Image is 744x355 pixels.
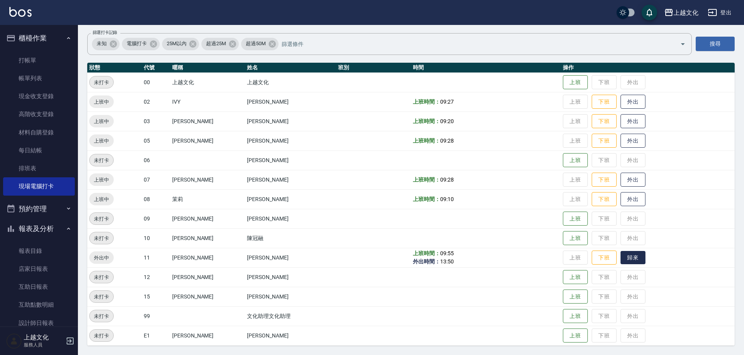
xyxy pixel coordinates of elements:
button: 外出 [621,134,645,148]
img: Logo [9,7,32,17]
span: 電腦打卡 [122,40,152,48]
div: 未知 [92,38,120,50]
td: 12 [142,267,170,287]
button: 下班 [592,95,617,109]
td: [PERSON_NAME] [245,92,336,111]
button: 上班 [563,270,588,284]
td: 11 [142,248,170,267]
a: 材料自購登錄 [3,124,75,141]
span: 上班中 [89,195,114,203]
td: [PERSON_NAME] [170,267,245,287]
span: 未打卡 [90,234,113,242]
th: 狀態 [87,63,142,73]
td: [PERSON_NAME] [245,248,336,267]
a: 現場電腦打卡 [3,177,75,195]
td: [PERSON_NAME] [245,150,336,170]
button: 上班 [563,309,588,323]
span: 09:20 [440,118,454,124]
a: 現金收支登錄 [3,87,75,105]
td: 09 [142,209,170,228]
span: 09:55 [440,250,454,256]
b: 外出時間： [413,258,440,265]
button: 預約管理 [3,199,75,219]
span: 09:28 [440,138,454,144]
td: [PERSON_NAME] [245,267,336,287]
b: 上班時間： [413,99,440,105]
b: 上班時間： [413,196,440,202]
th: 姓名 [245,63,336,73]
a: 店家日報表 [3,260,75,278]
th: 班別 [336,63,411,73]
button: 上班 [563,231,588,245]
a: 高階收支登錄 [3,105,75,123]
span: 超過50M [241,40,270,48]
span: 未知 [92,40,111,48]
button: Open [677,38,689,50]
b: 上班時間： [413,138,440,144]
a: 排班表 [3,159,75,177]
div: 上越文化 [673,8,698,18]
span: 未打卡 [90,78,113,87]
button: 上班 [563,290,588,304]
td: [PERSON_NAME] [170,131,245,150]
td: [PERSON_NAME] [245,111,336,131]
div: 25M以內 [162,38,199,50]
td: [PERSON_NAME] [170,287,245,306]
span: 09:10 [440,196,454,202]
td: 00 [142,72,170,92]
td: [PERSON_NAME] [170,228,245,248]
span: 未打卡 [90,215,113,223]
td: 05 [142,131,170,150]
button: 搜尋 [696,37,735,51]
a: 設計師日報表 [3,314,75,332]
button: 下班 [592,173,617,187]
td: 文化助理文化助理 [245,306,336,326]
th: 暱稱 [170,63,245,73]
p: 服務人員 [24,341,63,348]
td: [PERSON_NAME] [170,170,245,189]
span: 13:50 [440,258,454,265]
button: 下班 [592,114,617,129]
button: 外出 [621,114,645,129]
button: 上越文化 [661,5,702,21]
span: 未打卡 [90,312,113,320]
td: 08 [142,189,170,209]
td: [PERSON_NAME] [170,111,245,131]
div: 超過25M [201,38,239,50]
span: 未打卡 [90,293,113,301]
div: 電腦打卡 [122,38,160,50]
span: 25M以內 [162,40,191,48]
button: 歸來 [621,251,645,265]
a: 互助點數明細 [3,296,75,314]
td: 10 [142,228,170,248]
button: 上班 [563,329,588,343]
h5: 上越文化 [24,334,63,341]
button: 上班 [563,75,588,90]
button: 登出 [705,5,735,20]
span: 未打卡 [90,332,113,340]
td: 15 [142,287,170,306]
button: 外出 [621,192,645,207]
button: 報表及分析 [3,219,75,239]
div: 超過50M [241,38,279,50]
span: 上班中 [89,117,114,125]
td: 上越文化 [245,72,336,92]
td: 陳冠融 [245,228,336,248]
a: 打帳單 [3,51,75,69]
td: [PERSON_NAME] [245,287,336,306]
span: 上班中 [89,176,114,184]
span: 未打卡 [90,156,113,164]
button: 下班 [592,251,617,265]
span: 外出中 [89,254,114,262]
td: [PERSON_NAME] [245,170,336,189]
b: 上班時間： [413,250,440,256]
span: 09:27 [440,99,454,105]
td: 06 [142,150,170,170]
button: 下班 [592,134,617,148]
button: 外出 [621,95,645,109]
span: 09:28 [440,177,454,183]
td: [PERSON_NAME] [170,248,245,267]
td: [PERSON_NAME] [245,209,336,228]
button: 上班 [563,212,588,226]
span: 上班中 [89,137,114,145]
